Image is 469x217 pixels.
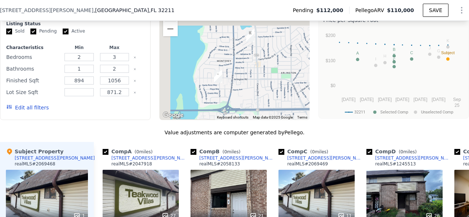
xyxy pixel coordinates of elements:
span: 0 [312,149,315,154]
button: Clear [133,79,136,82]
button: Clear [133,56,136,59]
text: [DATE] [378,97,392,102]
span: $110,000 [387,7,414,13]
span: 0 [400,149,403,154]
a: Open this area in Google Maps (opens a new window) [161,111,185,120]
text: Selected Comp [380,110,408,115]
text: H [384,54,387,58]
span: 0 [224,149,227,154]
text: K [447,38,450,43]
text: Subject [441,50,455,55]
div: Subject Property [6,148,63,155]
span: $112,000 [316,7,343,14]
button: Show Options [454,3,469,18]
label: Sold [6,28,25,34]
span: , [GEOGRAPHIC_DATA] [93,7,174,14]
text: [DATE] [432,97,446,102]
button: Edit all filters [6,104,49,111]
text: $100 [326,58,336,63]
div: Comp C [278,148,331,155]
text: $200 [326,33,336,38]
a: [STREET_ADDRESS][PERSON_NAME] [103,155,188,161]
input: Pending [30,29,36,34]
a: [STREET_ADDRESS][PERSON_NAME] [366,155,451,161]
button: Clear [133,91,136,94]
div: Comp B [191,148,243,155]
button: Clear [133,68,136,71]
span: 0 [136,149,139,154]
text: J [429,46,431,50]
text: Sep [453,97,461,102]
div: Bedrooms [6,52,60,62]
text: C [410,50,413,55]
label: Pending [30,28,57,34]
div: Listing Status [6,21,144,27]
text: B [393,47,395,52]
text: 32211 [354,110,365,115]
div: realMLS # 2058133 [199,161,240,167]
span: Pending [293,7,316,14]
text: 25 [455,103,460,108]
text: I [375,57,376,61]
text: Unselected Comp [421,110,453,115]
div: Min [63,45,95,50]
a: [STREET_ADDRESS][PERSON_NAME] [191,155,276,161]
text: [DATE] [396,97,410,102]
div: realMLS # 2047918 [111,161,152,167]
input: Sold [6,29,12,34]
div: [STREET_ADDRESS][PERSON_NAME] [375,155,451,161]
div: [STREET_ADDRESS][PERSON_NAME] [199,155,276,161]
span: ( miles) [132,149,155,154]
div: Max [98,45,130,50]
text: F [393,53,396,57]
span: , FL 32211 [149,7,174,13]
span: Map data ©2025 Google [253,115,293,119]
span: ( miles) [219,149,243,154]
div: Bathrooms [6,64,60,74]
text: [DATE] [414,97,428,102]
button: SAVE [423,4,448,17]
div: Characteristics [6,45,60,50]
a: [STREET_ADDRESS][PERSON_NAME] [278,155,363,161]
div: [STREET_ADDRESS][PERSON_NAME] [15,155,95,161]
button: Keyboard shortcuts [217,115,248,120]
text: [DATE] [360,97,374,102]
div: [STREET_ADDRESS][PERSON_NAME] [111,155,188,161]
div: realMLS # 2069469 [287,161,328,167]
span: ( miles) [396,149,420,154]
div: realMLS # 1245513 [375,161,416,167]
label: Active [63,28,85,34]
span: ( miles) [307,149,331,154]
img: Google [161,111,185,120]
span: Pellego ARV [355,7,387,14]
text: E [393,58,395,62]
div: 1950 Paine Ave # A-4 [243,26,257,45]
div: Comp A [103,148,155,155]
text: $0 [330,83,336,88]
text: G [437,49,440,53]
input: Active [63,29,69,34]
div: [STREET_ADDRESS][PERSON_NAME] [287,155,363,161]
text: A [357,51,359,55]
div: 1200 Bretta St Apt 4 [211,67,225,86]
svg: A chart. [323,25,462,117]
button: Zoom out [163,22,178,36]
div: Comp D [366,148,420,155]
text: [DATE] [342,97,356,102]
a: Terms (opens in new tab) [297,115,307,119]
div: Finished Sqft [6,75,60,86]
div: realMLS # 2069468 [15,161,55,167]
div: Lot Size Sqft [6,87,60,97]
